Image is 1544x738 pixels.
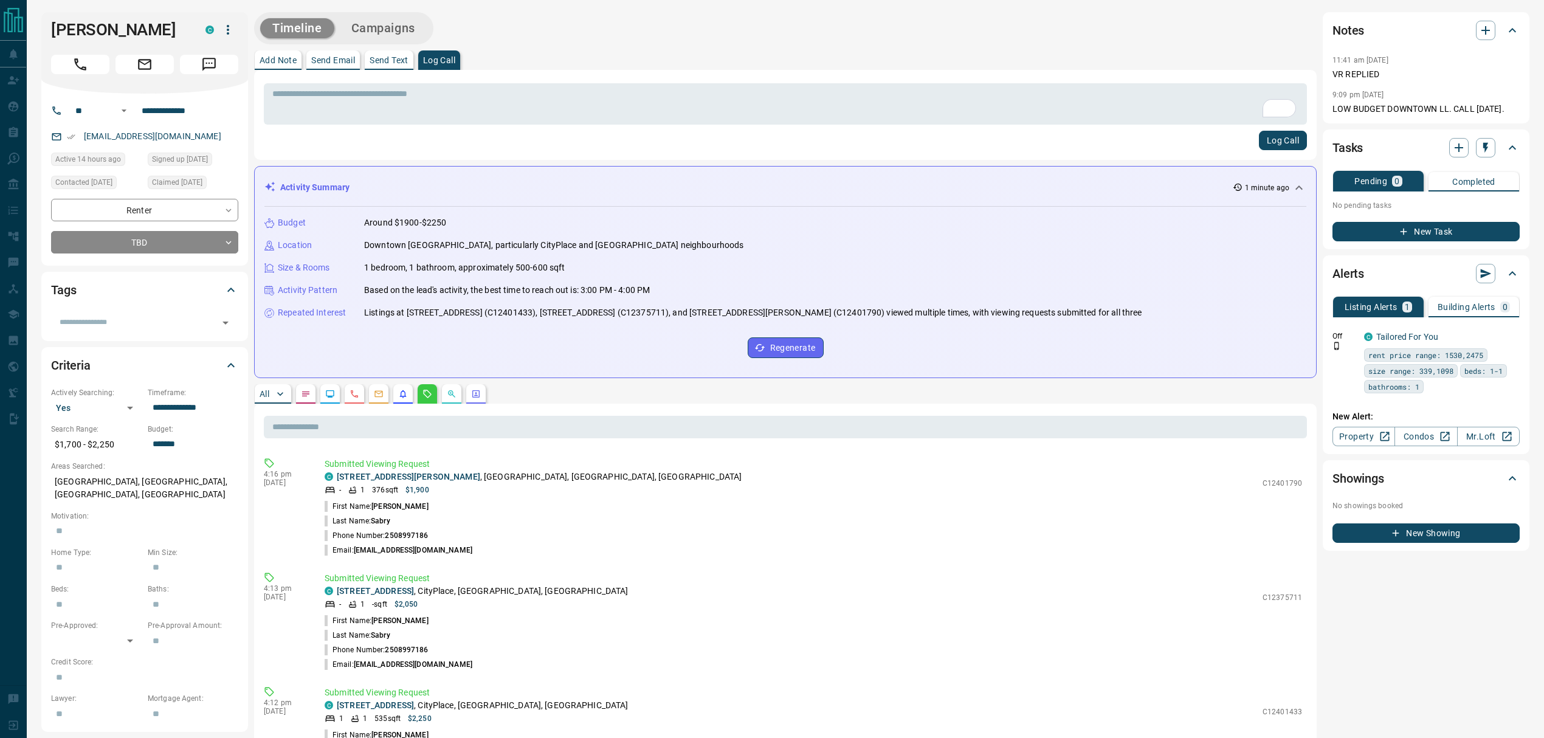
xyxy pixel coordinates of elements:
[371,517,390,525] span: Sabry
[372,599,387,610] p: - sqft
[325,545,472,556] p: Email:
[264,698,306,707] p: 4:12 pm
[325,516,390,526] p: Last Name:
[1452,178,1495,186] p: Completed
[1464,365,1503,377] span: beds: 1-1
[337,699,629,712] p: , CityPlace, [GEOGRAPHIC_DATA], [GEOGRAPHIC_DATA]
[1332,91,1384,99] p: 9:09 pm [DATE]
[1245,182,1289,193] p: 1 minute ago
[278,284,337,297] p: Activity Pattern
[1332,138,1363,157] h2: Tasks
[51,199,238,221] div: Renter
[51,387,142,398] p: Actively Searching:
[325,501,429,512] p: First Name:
[1332,21,1364,40] h2: Notes
[325,615,429,626] p: First Name:
[1457,427,1520,446] a: Mr.Loft
[115,55,174,74] span: Email
[152,176,202,188] span: Claimed [DATE]
[1332,16,1520,45] div: Notes
[360,485,365,495] p: 1
[325,644,429,655] p: Phone Number:
[205,26,214,34] div: condos.ca
[264,478,306,487] p: [DATE]
[1332,342,1341,350] svg: Push Notification Only
[1332,103,1520,116] p: LOW BUDGET DOWNTOWN LL. CALL [DATE].
[260,390,269,398] p: All
[51,356,91,375] h2: Criteria
[1332,331,1357,342] p: Off
[148,547,238,558] p: Min Size:
[337,472,480,481] a: [STREET_ADDRESS][PERSON_NAME]
[395,599,418,610] p: $2,050
[405,485,429,495] p: $1,900
[337,700,414,710] a: [STREET_ADDRESS]
[423,56,455,64] p: Log Call
[152,153,208,165] span: Signed up [DATE]
[1332,500,1520,511] p: No showings booked
[337,471,742,483] p: , [GEOGRAPHIC_DATA], [GEOGRAPHIC_DATA], [GEOGRAPHIC_DATA]
[180,55,238,74] span: Message
[1394,177,1399,185] p: 0
[372,485,398,495] p: 376 sqft
[370,56,408,64] p: Send Text
[325,530,429,541] p: Phone Number:
[447,389,457,399] svg: Opportunities
[371,631,390,640] span: Sabry
[117,103,131,118] button: Open
[51,693,142,704] p: Lawyer:
[301,389,311,399] svg: Notes
[51,547,142,558] p: Home Type:
[1263,706,1302,717] p: C12401433
[51,153,142,170] div: Mon Sep 15 2025
[51,55,109,74] span: Call
[264,593,306,601] p: [DATE]
[1368,381,1419,393] span: bathrooms: 1
[364,261,565,274] p: 1 bedroom, 1 bathroom, approximately 500-600 sqft
[385,531,428,540] span: 2508997186
[364,216,446,229] p: Around $1900-$2250
[325,458,1302,471] p: Submitted Viewing Request
[1368,349,1483,361] span: rent price range: 1530,2475
[84,131,221,141] a: [EMAIL_ADDRESS][DOMAIN_NAME]
[748,337,824,358] button: Regenerate
[360,599,365,610] p: 1
[1332,523,1520,543] button: New Showing
[1332,259,1520,288] div: Alerts
[354,546,472,554] span: [EMAIL_ADDRESS][DOMAIN_NAME]
[260,56,297,64] p: Add Note
[339,713,343,724] p: 1
[1368,365,1453,377] span: size range: 339,1098
[280,181,350,194] p: Activity Summary
[1394,427,1457,446] a: Condos
[354,660,472,669] span: [EMAIL_ADDRESS][DOMAIN_NAME]
[148,584,238,595] p: Baths:
[337,585,629,598] p: , CityPlace, [GEOGRAPHIC_DATA], [GEOGRAPHIC_DATA]
[1332,264,1364,283] h2: Alerts
[55,176,112,188] span: Contacted [DATE]
[1376,332,1438,342] a: Tailored For You
[51,280,76,300] h2: Tags
[148,424,238,435] p: Budget:
[1332,469,1384,488] h2: Showings
[363,713,367,724] p: 1
[325,587,333,595] div: condos.ca
[148,153,238,170] div: Thu Sep 11 2025
[339,18,427,38] button: Campaigns
[51,584,142,595] p: Beds:
[1405,303,1410,311] p: 1
[278,239,312,252] p: Location
[51,275,238,305] div: Tags
[264,584,306,593] p: 4:13 pm
[1332,68,1520,81] p: VR REPLIED
[264,470,306,478] p: 4:16 pm
[325,686,1302,699] p: Submitted Viewing Request
[1332,56,1388,64] p: 11:41 am [DATE]
[148,387,238,398] p: Timeframe:
[51,472,238,505] p: [GEOGRAPHIC_DATA], [GEOGRAPHIC_DATA], [GEOGRAPHIC_DATA], [GEOGRAPHIC_DATA]
[325,659,472,670] p: Email:
[1345,303,1398,311] p: Listing Alerts
[1263,592,1302,603] p: C12375711
[1332,133,1520,162] div: Tasks
[51,20,187,40] h1: [PERSON_NAME]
